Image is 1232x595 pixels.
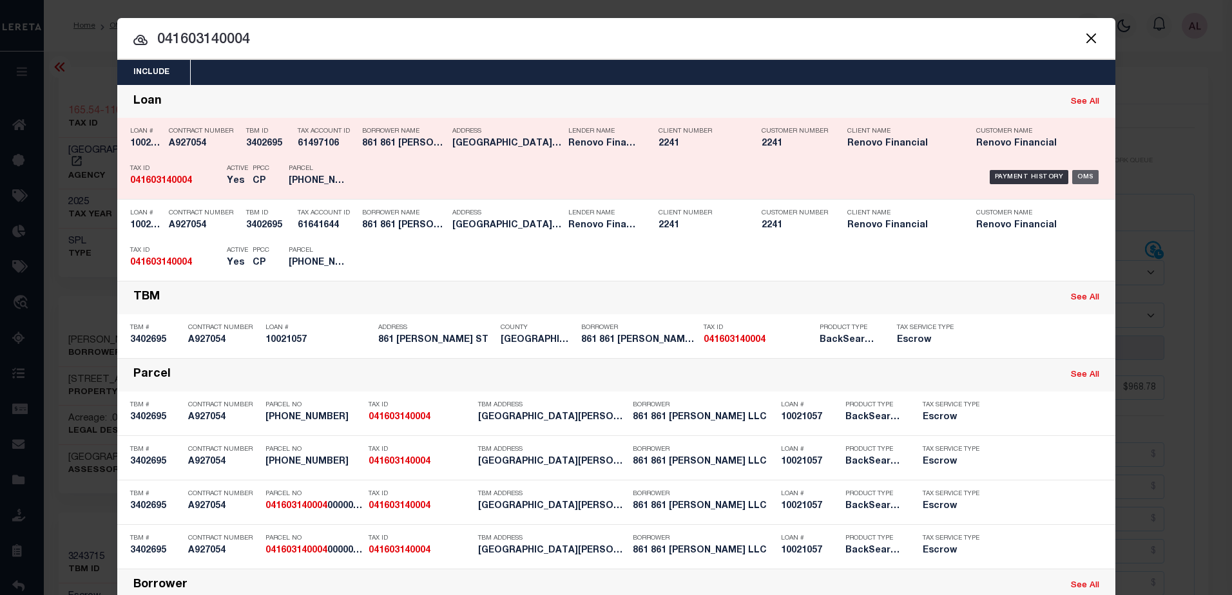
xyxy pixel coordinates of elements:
[976,209,1086,217] p: Customer Name
[845,412,903,423] h5: BackSearch,Escrow
[781,501,839,512] h5: 10021057
[253,176,269,187] h5: CP
[1071,371,1099,379] a: See All
[130,324,182,332] p: TBM #
[568,138,639,149] h5: Renovo Financial
[130,501,182,512] h5: 3402695
[130,490,182,498] p: TBM #
[704,324,813,332] p: Tax ID
[478,412,626,423] h5: 861 BALDWIN ST WATERBURY, CT 06706
[298,127,356,135] p: Tax Account ID
[633,446,775,453] p: Borrower
[659,209,742,217] p: Client Number
[130,138,162,149] h5: 10021057
[478,501,626,512] h5: 861 BALDWIN ST WATERBURY, CT 06706
[130,247,220,254] p: Tax ID
[362,209,446,217] p: Borrower Name
[188,545,259,556] h5: A927054
[478,534,626,542] p: TBM Address
[369,457,430,466] strong: 041603140004
[923,401,981,409] p: Tax Service Type
[478,490,626,498] p: TBM Address
[169,138,240,149] h5: A927054
[369,545,472,556] h5: 041603140004
[133,290,160,305] div: TBM
[133,578,188,593] div: Borrower
[246,209,291,217] p: TBM ID
[820,324,878,332] p: Product Type
[378,335,494,346] h5: 861 BALDWIN ST
[188,324,259,332] p: Contract Number
[845,534,903,542] p: Product Type
[659,127,742,135] p: Client Number
[633,534,775,542] p: Borrower
[265,490,362,498] p: Parcel No
[781,412,839,423] h5: 10021057
[130,176,220,187] h5: 041603140004
[659,220,742,231] h5: 2241
[378,324,494,332] p: Address
[369,457,472,467] h5: 041603140004
[253,165,269,173] p: PPCC
[845,545,903,556] h5: BackSearch,Escrow
[265,401,362,409] p: Parcel No
[820,335,878,346] h5: BackSearch,Escrow
[130,176,192,185] strong: 041603140004
[130,457,182,467] h5: 3402695
[847,127,957,135] p: Client Name
[897,324,961,332] p: Tax Service Type
[362,138,446,149] h5: 861 861 BALDWIN LLC
[581,324,697,332] p: Borrower
[452,127,562,135] p: Address
[976,220,1086,231] h5: Renovo Financial
[478,446,626,453] p: TBM Address
[762,138,826,149] h5: 2241
[130,335,182,346] h5: 3402695
[253,258,269,269] h5: CP
[781,457,839,467] h5: 10021057
[633,457,775,467] h5: 861 861 BALDWIN LLC
[369,401,472,409] p: Tax ID
[227,165,248,173] p: Active
[188,534,259,542] p: Contract Number
[781,490,839,498] p: Loan #
[568,127,639,135] p: Lender Name
[452,209,562,217] p: Address
[188,490,259,498] p: Contract Number
[369,490,472,498] p: Tax ID
[253,247,269,254] p: PPCC
[289,176,347,187] h5: 0416-0314-0004
[568,209,639,217] p: Lender Name
[633,401,775,409] p: Borrower
[265,446,362,453] p: Parcel No
[188,446,259,453] p: Contract Number
[169,209,240,217] p: Contract Number
[265,534,362,542] p: Parcel No
[298,209,356,217] p: Tax Account ID
[762,220,826,231] h5: 2241
[845,446,903,453] p: Product Type
[633,501,775,512] h5: 861 861 BALDWIN LLC
[923,490,981,498] p: Tax Service Type
[633,490,775,498] p: Borrower
[1071,294,1099,302] a: See All
[923,534,981,542] p: Tax Service Type
[227,247,248,254] p: Active
[188,335,259,346] h5: A927054
[923,545,981,556] h5: Escrow
[117,60,186,85] button: Include
[265,501,362,512] h5: 041603140004 0000000000
[265,335,372,346] h5: 10021057
[289,247,347,254] p: Parcel
[246,127,291,135] p: TBM ID
[265,546,327,555] strong: 041603140004
[1071,98,1099,106] a: See All
[169,127,240,135] p: Contract Number
[501,324,575,332] p: County
[990,170,1069,184] div: Payment History
[265,412,362,423] h5: 0416-0314-0004
[130,258,192,267] strong: 041603140004
[362,127,446,135] p: Borrower Name
[847,220,957,231] h5: Renovo Financial
[845,501,903,512] h5: BackSearch,Escrow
